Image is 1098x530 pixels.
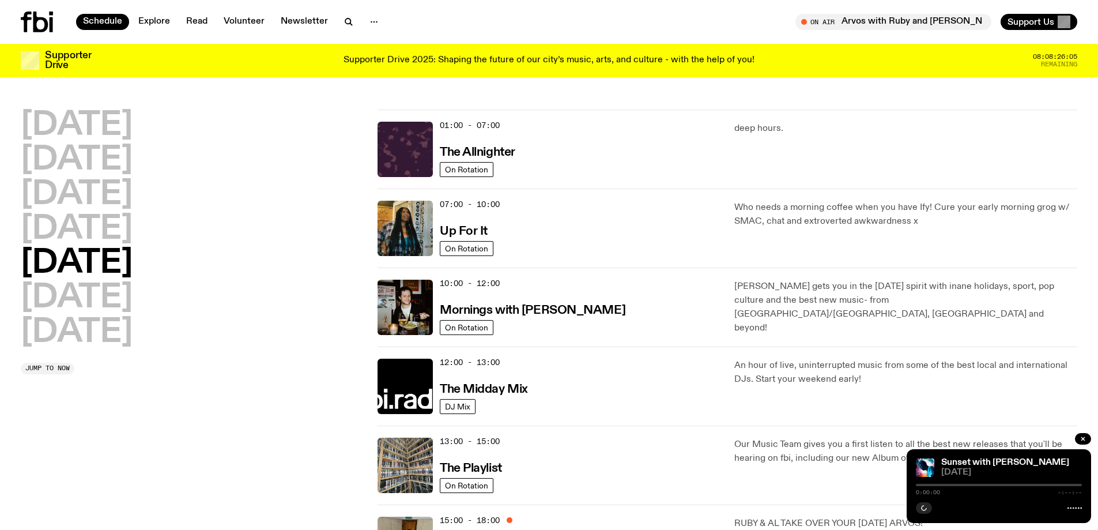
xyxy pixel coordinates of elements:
[25,365,70,371] span: Jump to now
[440,381,528,396] a: The Midday Mix
[21,317,133,349] button: [DATE]
[734,122,1077,136] p: deep hours.
[440,515,500,526] span: 15:00 - 18:00
[941,468,1082,477] span: [DATE]
[440,460,502,475] a: The Playlist
[734,359,1077,386] p: An hour of live, uninterrupted music from some of the best local and international DJs. Start you...
[445,244,488,253] span: On Rotation
[445,481,488,490] span: On Rotation
[734,438,1077,465] p: Our Music Team gives you a first listen to all the best new releases that you'll be hearing on fb...
[179,14,214,30] a: Read
[445,165,488,174] span: On Rotation
[378,280,433,335] img: Sam blankly stares at the camera, brightly lit by a camera flash wearing a hat collared shirt and...
[1058,490,1082,495] span: -:--:--
[440,357,500,368] span: 12:00 - 13:00
[440,399,476,414] a: DJ Mix
[440,305,625,317] h3: Mornings with [PERSON_NAME]
[344,55,754,66] p: Supporter Drive 2025: Shaping the future of our city’s music, arts, and culture - with the help o...
[440,241,493,256] a: On Rotation
[21,247,133,280] button: [DATE]
[795,14,991,30] button: On AirArvos with Ruby and [PERSON_NAME]
[45,51,91,70] h3: Supporter Drive
[440,384,528,396] h3: The Midday Mix
[378,201,433,256] img: Ify - a Brown Skin girl with black braided twists, looking up to the side with her tongue stickin...
[734,280,1077,335] p: [PERSON_NAME] gets you in the [DATE] spirit with inane holidays, sport, pop culture and the best ...
[1008,17,1054,27] span: Support Us
[440,463,502,475] h3: The Playlist
[440,302,625,317] a: Mornings with [PERSON_NAME]
[1033,54,1077,60] span: 08:08:26:05
[440,144,515,159] a: The Allnighter
[440,223,488,238] a: Up For It
[445,402,470,411] span: DJ Mix
[445,323,488,332] span: On Rotation
[440,120,500,131] span: 01:00 - 07:00
[131,14,177,30] a: Explore
[916,458,934,477] img: Simon Caldwell stands side on, looking downwards. He has headphones on. Behind him is a brightly ...
[21,282,133,314] button: [DATE]
[440,199,500,210] span: 07:00 - 10:00
[1041,61,1077,67] span: Remaining
[76,14,129,30] a: Schedule
[440,278,500,289] span: 10:00 - 12:00
[734,201,1077,228] p: Who needs a morning coffee when you have Ify! Cure your early morning grog w/ SMAC, chat and extr...
[274,14,335,30] a: Newsletter
[217,14,271,30] a: Volunteer
[440,146,515,159] h3: The Allnighter
[440,162,493,177] a: On Rotation
[440,436,500,447] span: 13:00 - 15:00
[21,179,133,211] button: [DATE]
[21,144,133,176] button: [DATE]
[21,110,133,142] button: [DATE]
[440,478,493,493] a: On Rotation
[378,438,433,493] img: A corner shot of the fbi music library
[21,363,74,374] button: Jump to now
[916,490,940,495] span: 0:00:00
[440,225,488,238] h3: Up For It
[1001,14,1077,30] button: Support Us
[21,213,133,246] button: [DATE]
[440,320,493,335] a: On Rotation
[941,458,1069,467] a: Sunset with [PERSON_NAME]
